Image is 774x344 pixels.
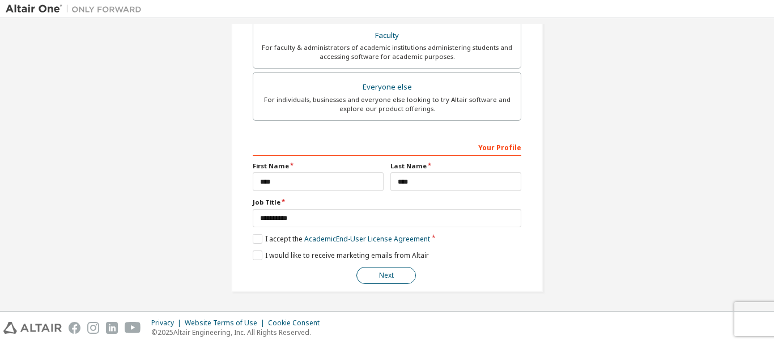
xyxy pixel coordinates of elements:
label: I accept the [253,234,430,244]
p: © 2025 Altair Engineering, Inc. All Rights Reserved. [151,328,326,337]
div: Faculty [260,28,514,44]
div: Privacy [151,318,185,328]
img: facebook.svg [69,322,80,334]
label: First Name [253,162,384,171]
button: Next [356,267,416,284]
div: Website Terms of Use [185,318,268,328]
div: For individuals, businesses and everyone else looking to try Altair software and explore our prod... [260,95,514,113]
label: I would like to receive marketing emails from Altair [253,250,429,260]
img: youtube.svg [125,322,141,334]
img: altair_logo.svg [3,322,62,334]
img: instagram.svg [87,322,99,334]
div: Everyone else [260,79,514,95]
div: For faculty & administrators of academic institutions administering students and accessing softwa... [260,43,514,61]
label: Job Title [253,198,521,207]
div: Your Profile [253,138,521,156]
div: Cookie Consent [268,318,326,328]
img: linkedin.svg [106,322,118,334]
label: Last Name [390,162,521,171]
a: Academic End-User License Agreement [304,234,430,244]
img: Altair One [6,3,147,15]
